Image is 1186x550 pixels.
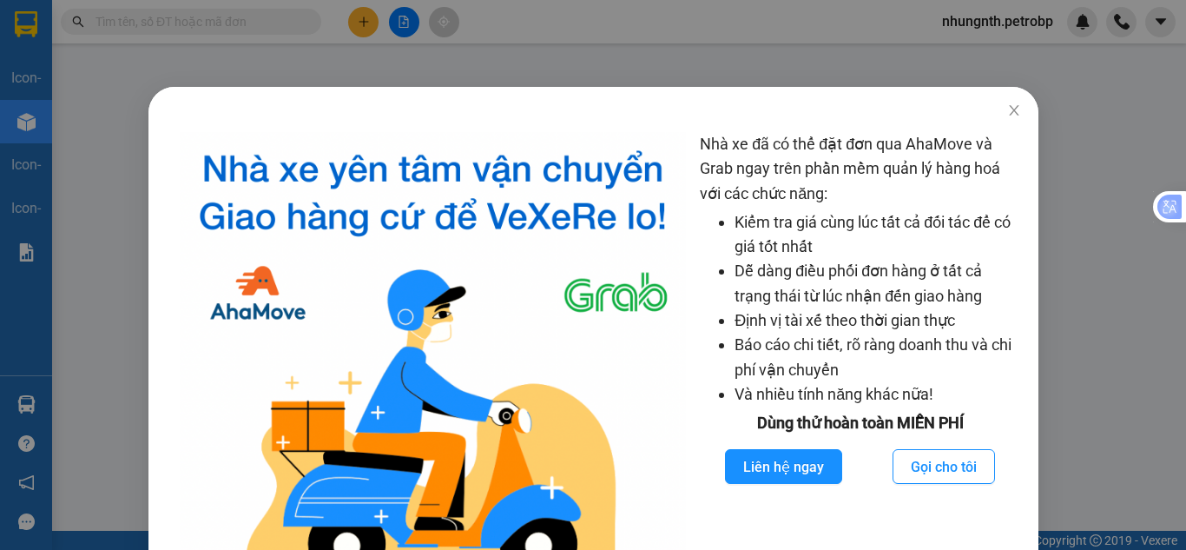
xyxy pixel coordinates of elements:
li: Dễ dàng điều phối đơn hàng ở tất cả trạng thái từ lúc nhận đến giao hàng [735,259,1020,308]
span: close [1006,103,1020,117]
div: Dùng thử hoàn toàn MIỄN PHÍ [700,411,1020,435]
li: Kiểm tra giá cùng lúc tất cả đối tác để có giá tốt nhất [735,210,1020,260]
li: Định vị tài xế theo thời gian thực [735,308,1020,333]
li: Báo cáo chi tiết, rõ ràng doanh thu và chi phí vận chuyển [735,333,1020,382]
li: Và nhiều tính năng khác nữa! [735,382,1020,407]
span: Liên hệ ngay [743,456,824,478]
button: Gọi cho tôi [893,449,995,484]
button: Liên hệ ngay [725,449,842,484]
span: Gọi cho tôi [911,456,977,478]
button: Close [989,87,1038,136]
